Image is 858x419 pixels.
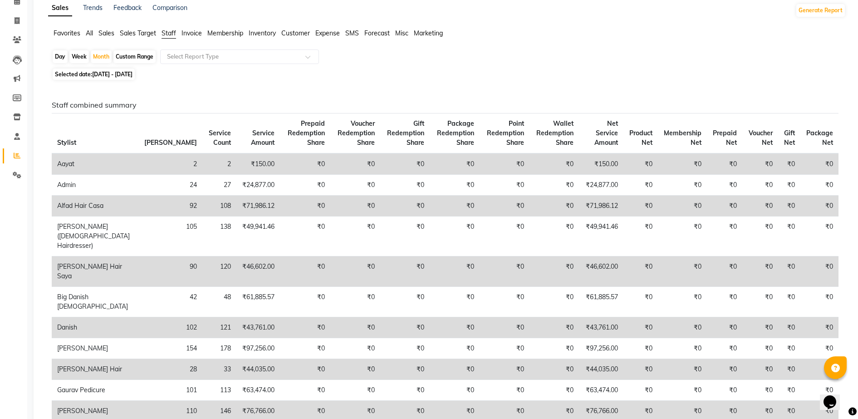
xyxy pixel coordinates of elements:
td: ₹0 [742,338,778,359]
td: Aayat [52,153,139,175]
td: ₹0 [430,287,480,317]
span: Sales Target [120,29,156,37]
td: ₹0 [330,153,380,175]
button: Generate Report [796,4,845,17]
td: 27 [202,175,236,196]
td: ₹0 [623,256,658,287]
td: 28 [139,359,202,380]
td: ₹0 [480,217,529,256]
td: 2 [202,153,236,175]
td: ₹0 [480,359,529,380]
td: 108 [202,196,236,217]
td: ₹0 [742,359,778,380]
span: Stylist [57,138,76,147]
td: ₹0 [778,256,800,287]
td: [PERSON_NAME] [52,338,139,359]
td: ₹0 [742,317,778,338]
td: ₹0 [280,196,330,217]
td: ₹0 [800,380,838,401]
td: 121 [202,317,236,338]
td: 90 [139,256,202,287]
td: 92 [139,196,202,217]
td: ₹0 [800,153,838,175]
td: ₹0 [778,153,800,175]
td: ₹0 [380,338,430,359]
td: ₹0 [330,359,380,380]
iframe: chat widget [820,383,849,410]
span: Gift Redemption Share [387,119,424,147]
span: Voucher Redemption Share [338,119,375,147]
span: Net Service Amount [594,119,618,147]
span: Package Net [806,129,833,147]
h6: Staff combined summary [52,101,838,109]
td: ₹0 [800,217,838,256]
td: ₹0 [380,256,430,287]
td: 138 [202,217,236,256]
td: 105 [139,217,202,256]
td: ₹0 [530,317,579,338]
td: ₹0 [623,359,658,380]
td: ₹0 [280,153,330,175]
span: Forecast [364,29,390,37]
td: ₹71,986.12 [236,196,280,217]
td: ₹43,761.00 [236,317,280,338]
td: ₹0 [707,287,742,317]
span: Marketing [414,29,443,37]
td: ₹0 [778,287,800,317]
td: ₹0 [480,175,529,196]
span: Customer [281,29,310,37]
span: Prepaid Redemption Share [288,119,325,147]
td: ₹0 [742,380,778,401]
td: ₹44,035.00 [236,359,280,380]
td: ₹0 [707,338,742,359]
td: ₹0 [623,287,658,317]
td: ₹0 [280,317,330,338]
td: ₹0 [623,153,658,175]
td: ₹0 [707,380,742,401]
td: 33 [202,359,236,380]
td: ₹0 [480,287,529,317]
td: ₹0 [742,256,778,287]
td: ₹0 [623,196,658,217]
td: ₹0 [380,380,430,401]
td: ₹0 [707,317,742,338]
td: ₹0 [330,175,380,196]
td: ₹71,986.12 [579,196,623,217]
td: ₹0 [430,196,480,217]
td: ₹0 [330,380,380,401]
td: ₹44,035.00 [579,359,623,380]
td: ₹0 [330,217,380,256]
td: ₹0 [530,256,579,287]
td: ₹0 [707,359,742,380]
td: 2 [139,153,202,175]
div: Day [53,50,68,63]
span: Point Redemption Share [487,119,524,147]
td: ₹0 [800,175,838,196]
td: ₹0 [800,196,838,217]
td: ₹0 [800,287,838,317]
td: ₹0 [380,196,430,217]
td: ₹0 [280,175,330,196]
td: ₹0 [280,217,330,256]
span: Staff [162,29,176,37]
td: ₹0 [480,317,529,338]
td: ₹0 [480,256,529,287]
td: ₹0 [658,338,707,359]
td: ₹61,885.57 [236,287,280,317]
td: ₹0 [530,287,579,317]
td: ₹0 [707,256,742,287]
td: ₹0 [623,217,658,256]
td: ₹0 [430,175,480,196]
td: ₹46,602.00 [579,256,623,287]
td: ₹0 [530,338,579,359]
td: ₹0 [380,287,430,317]
td: ₹43,761.00 [579,317,623,338]
td: ₹0 [658,217,707,256]
td: ₹0 [530,196,579,217]
td: ₹0 [430,359,480,380]
td: ₹0 [380,217,430,256]
td: ₹0 [707,175,742,196]
td: ₹63,474.00 [579,380,623,401]
td: ₹0 [742,196,778,217]
td: ₹46,602.00 [236,256,280,287]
